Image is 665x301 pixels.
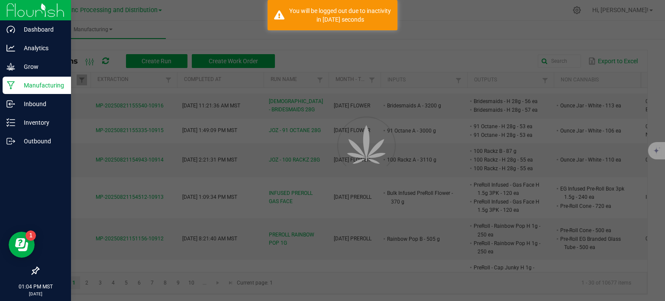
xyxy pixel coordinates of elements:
[15,61,67,72] p: Grow
[289,6,391,24] div: You will be logged out due to inactivity in 1195 seconds
[15,24,67,35] p: Dashboard
[15,136,67,146] p: Outbound
[15,99,67,109] p: Inbound
[6,137,15,146] inline-svg: Outbound
[6,62,15,71] inline-svg: Grow
[6,44,15,52] inline-svg: Analytics
[26,230,36,241] iframe: Resource center unread badge
[6,118,15,127] inline-svg: Inventory
[9,232,35,258] iframe: Resource center
[6,100,15,108] inline-svg: Inbound
[4,291,67,297] p: [DATE]
[15,117,67,128] p: Inventory
[15,43,67,53] p: Analytics
[15,80,67,91] p: Manufacturing
[6,25,15,34] inline-svg: Dashboard
[4,283,67,291] p: 01:04 PM MST
[6,81,15,90] inline-svg: Manufacturing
